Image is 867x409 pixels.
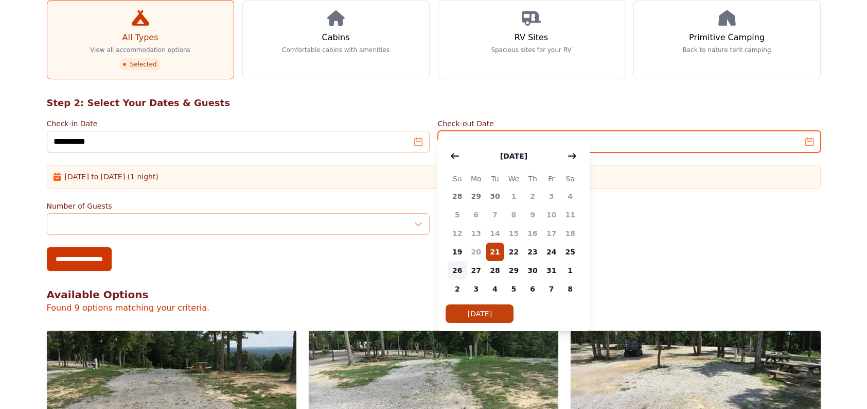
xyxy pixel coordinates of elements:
[683,46,771,54] p: Back to nature tent camping
[542,224,561,243] span: 17
[491,46,571,54] p: Spacious sites for your RV
[523,224,542,243] span: 16
[486,206,505,224] span: 7
[448,173,467,185] span: Su
[467,280,486,298] span: 3
[561,206,580,224] span: 11
[561,187,580,206] span: 4
[486,224,505,243] span: 14
[523,206,542,224] span: 9
[448,243,467,261] span: 19
[486,173,505,185] span: Tu
[47,118,430,129] label: Check-in Date
[561,280,580,298] span: 8
[504,261,523,280] span: 29
[47,302,821,314] p: Found 9 options matching your criteria.
[486,187,505,206] span: 30
[504,224,523,243] span: 15
[467,173,486,185] span: Mo
[523,243,542,261] span: 23
[515,31,548,44] h3: RV Sites
[282,46,390,54] p: Comfortable cabins with amenities
[486,243,505,261] span: 21
[504,243,523,261] span: 22
[542,206,561,224] span: 10
[542,261,561,280] span: 31
[504,187,523,206] span: 1
[561,224,580,243] span: 18
[448,280,467,298] span: 2
[486,261,505,280] span: 28
[542,243,561,261] span: 24
[47,287,821,302] h2: Available Options
[446,304,514,323] button: [DATE]
[467,224,486,243] span: 13
[561,243,580,261] span: 25
[542,187,561,206] span: 3
[504,280,523,298] span: 5
[448,206,467,224] span: 5
[122,31,158,44] h3: All Types
[47,96,821,110] h2: Step 2: Select Your Dates & Guests
[504,173,523,185] span: We
[542,173,561,185] span: Fr
[523,261,542,280] span: 30
[467,243,486,261] span: 20
[504,206,523,224] span: 8
[448,261,467,280] span: 26
[322,31,349,44] h3: Cabins
[438,118,821,129] label: Check-out Date
[65,172,158,182] span: [DATE] to [DATE] (1 night)
[467,261,486,280] span: 27
[90,46,190,54] p: View all accommodation options
[523,173,542,185] span: Th
[467,187,486,206] span: 29
[542,280,561,298] span: 7
[448,187,467,206] span: 28
[523,280,542,298] span: 6
[486,280,505,298] span: 4
[523,187,542,206] span: 2
[467,206,486,224] span: 6
[561,261,580,280] span: 1
[119,58,161,71] span: Selected
[689,31,765,44] h3: Primitive Camping
[47,201,430,211] label: Number of Guests
[561,173,580,185] span: Sa
[490,146,538,166] button: [DATE]
[448,224,467,243] span: 12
